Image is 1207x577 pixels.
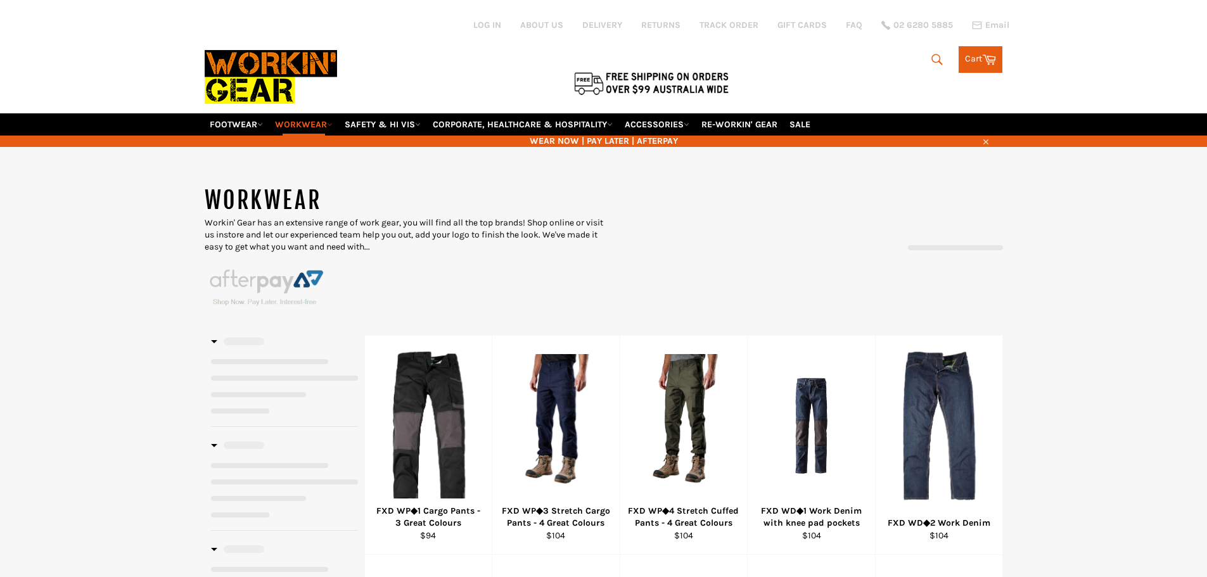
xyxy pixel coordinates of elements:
[699,19,758,31] a: TRACK ORDER
[875,336,1003,555] a: FXD WD◆2 Work Denim - Workin' Gear FXD WD◆2 Work Denim $104
[620,336,748,555] a: FXD WP◆4 Stretch Cuffed Pants - 4 Great Colours - Workin' Gear FXD WP◆4 Stretch Cuffed Pants - 4 ...
[373,529,484,542] div: $94
[628,529,739,542] div: $104
[777,19,827,31] a: GIFT CARDS
[972,20,1009,30] a: Email
[636,354,732,497] img: FXD WP◆4 Stretch Cuffed Pants - 4 Great Colours - Workin' Gear
[985,21,1009,30] span: Email
[373,505,484,529] div: FXD WP◆1 Cargo Pants - 3 Great Colours
[883,517,995,529] div: FXD WD◆2 Work Denim
[205,217,604,253] p: Workin' Gear has an extensive range of work gear, you will find all the top brands! Shop online o...
[492,336,620,555] a: FXD WP◆3 Stretch Cargo Pants - 4 Great Colours - Workin' Gear FXD WP◆3 Stretch Cargo Pants - 4 Gr...
[620,113,694,136] a: ACCESSORIES
[501,505,612,529] div: FXD WP◆3 Stretch Cargo Pants - 4 Great Colours
[763,378,859,474] img: FXD WD◆1 Work Denim with knee pad pockets - Workin' Gear
[508,354,604,497] img: FXD WP◆3 Stretch Cargo Pants - 4 Great Colours - Workin' Gear
[364,336,492,555] a: FXD WP◆1 Cargo Pants - 4 Great Colours - Workin' Gear FXD WP◆1 Cargo Pants - 3 Great Colours $94
[428,113,618,136] a: CORPORATE, HEALTHCARE & HOSPITALITY
[756,505,867,529] div: FXD WD◆1 Work Denim with knee pad pockets
[881,21,953,30] a: 02 6280 5885
[572,70,731,96] img: Flat $9.95 shipping Australia wide
[501,529,612,542] div: $104
[582,19,622,31] a: DELIVERY
[340,113,426,136] a: SAFETY & HI VIS
[893,21,953,30] span: 02 6280 5885
[883,529,995,542] div: $104
[696,113,782,136] a: RE-WORKIN' GEAR
[473,20,501,30] a: Log in
[205,113,268,136] a: FOOTWEAR
[388,352,468,500] img: FXD WP◆1 Cargo Pants - 4 Great Colours - Workin' Gear
[897,352,982,500] img: FXD WD◆2 Work Denim - Workin' Gear
[205,185,604,217] h1: WORKWEAR
[641,19,680,31] a: RETURNS
[205,135,1003,147] span: WEAR NOW | PAY LATER | AFTERPAY
[784,113,815,136] a: SALE
[270,113,338,136] a: WORKWEAR
[520,19,563,31] a: ABOUT US
[959,46,1002,73] a: Cart
[846,19,862,31] a: FAQ
[205,41,337,113] img: Workin Gear leaders in Workwear, Safety Boots, PPE, Uniforms. Australia's No.1 in Workwear
[756,529,867,542] div: $104
[628,505,739,529] div: FXD WP◆4 Stretch Cuffed Pants - 4 Great Colours
[747,336,875,555] a: FXD WD◆1 Work Denim with knee pad pockets - Workin' Gear FXD WD◆1 Work Denim with knee pad pocket...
